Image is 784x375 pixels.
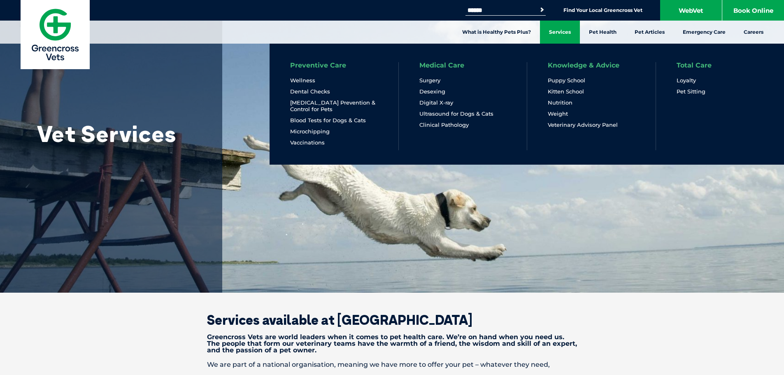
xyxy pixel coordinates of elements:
[677,62,712,69] a: Total Care
[548,110,568,117] a: Weight
[548,62,619,69] a: Knowledge & Advice
[290,62,346,69] a: Preventive Care
[538,6,546,14] button: Search
[290,117,366,124] a: Blood Tests for Dogs & Cats
[548,99,572,106] a: Nutrition
[540,21,580,44] a: Services
[290,77,315,84] a: Wellness
[290,88,330,95] a: Dental Checks
[677,77,696,84] a: Loyalty
[178,313,606,326] h2: Services available at [GEOGRAPHIC_DATA]
[419,77,440,84] a: Surgery
[453,21,540,44] a: What is Healthy Pets Plus?
[419,62,464,69] a: Medical Care
[290,99,378,113] a: [MEDICAL_DATA] Prevention & Control for Pets
[674,21,735,44] a: Emergency Care
[290,128,330,135] a: Microchipping
[548,88,584,95] a: Kitten School
[580,21,626,44] a: Pet Health
[290,139,325,146] a: Vaccinations
[677,88,705,95] a: Pet Sitting
[37,121,202,146] h1: Vet Services
[419,121,469,128] a: Clinical Pathology
[548,77,585,84] a: Puppy School
[419,99,453,106] a: Digital X-ray
[548,121,618,128] a: Veterinary Advisory Panel
[735,21,772,44] a: Careers
[626,21,674,44] a: Pet Articles
[563,7,642,14] a: Find Your Local Greencross Vet
[419,88,445,95] a: Desexing
[207,333,577,354] strong: Greencross Vets are world leaders when it comes to pet health care. We’re on hand when you need u...
[419,110,493,117] a: Ultrasound for Dogs & Cats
